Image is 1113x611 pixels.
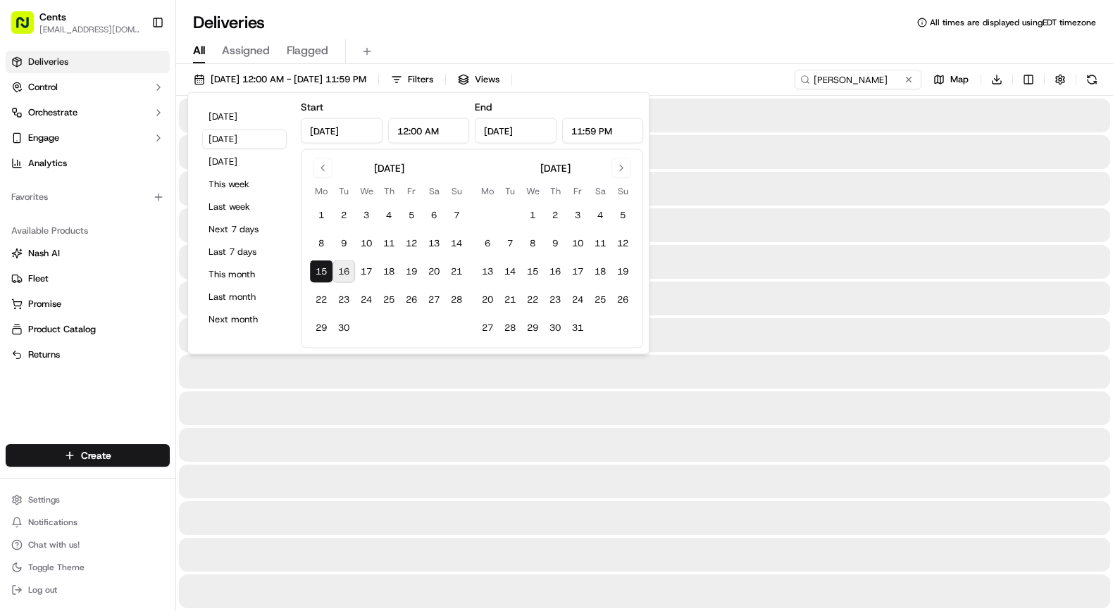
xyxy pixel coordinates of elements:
th: Monday [310,184,332,199]
button: 19 [611,260,634,283]
button: 4 [378,204,400,227]
button: 13 [423,232,445,255]
button: 21 [499,289,521,311]
span: Settings [28,494,60,505]
span: Assigned [222,42,270,59]
div: Start new chat [63,134,231,148]
button: 15 [310,260,332,283]
span: Knowledge Base [28,314,108,328]
button: 8 [310,232,332,255]
button: [DATE] [202,130,287,149]
p: Welcome 👋 [14,56,256,78]
button: Next month [202,310,287,329]
button: 22 [310,289,332,311]
button: 6 [423,204,445,227]
input: Type to search [795,70,921,89]
a: Promise [11,298,164,310]
a: Deliveries [6,51,170,73]
div: 📗 [14,315,25,327]
span: Product Catalog [28,323,96,336]
button: 18 [378,260,400,283]
button: Toggle Theme [6,558,170,577]
a: Returns [11,348,164,361]
span: All times are displayed using EDT timezone [930,17,1096,28]
label: Start [301,101,323,113]
button: Chat with us! [6,535,170,555]
button: Views [452,70,506,89]
button: 9 [332,232,355,255]
button: Log out [6,580,170,600]
button: Filters [385,70,440,89]
th: Sunday [611,184,634,199]
a: 💻API Documentation [113,308,232,334]
button: [DATE] 12:00 AM - [DATE] 11:59 PM [187,70,373,89]
button: 12 [611,232,634,255]
button: Map [927,70,975,89]
button: 1 [310,204,332,227]
button: See all [218,179,256,196]
a: Product Catalog [11,323,164,336]
span: [DATE] 12:00 AM - [DATE] 11:59 PM [211,73,366,86]
button: 22 [521,289,544,311]
button: 31 [566,317,589,339]
button: 18 [589,260,611,283]
button: 15 [521,260,544,283]
button: Settings [6,490,170,510]
button: 26 [400,289,423,311]
a: 📗Knowledge Base [8,308,113,334]
th: Wednesday [521,184,544,199]
span: Fleet [28,272,49,285]
button: Cents [39,10,66,24]
button: This week [202,175,287,194]
th: Saturday [589,184,611,199]
th: Monday [476,184,499,199]
img: Grace Nketiah [14,204,37,227]
button: Refresh [1082,70,1102,89]
img: Nash [14,13,42,42]
div: Past conversations [14,182,94,194]
button: 23 [544,289,566,311]
input: Got a question? Start typing here... [37,90,254,105]
button: Create [6,444,170,467]
th: Friday [566,184,589,199]
img: 1736555255976-a54dd68f-1ca7-489b-9aae-adbdc363a1c4 [28,218,39,229]
input: Time [388,118,470,144]
span: Control [28,81,58,94]
button: 14 [499,260,521,283]
button: Fleet [6,267,170,290]
button: Last 7 days [202,242,287,262]
button: 3 [566,204,589,227]
span: Chat with us! [28,539,80,550]
button: 12 [400,232,423,255]
button: 20 [476,289,499,311]
button: 27 [423,289,445,311]
button: 13 [476,260,499,283]
span: [EMAIL_ADDRESS][DOMAIN_NAME] [39,24,140,35]
img: Masood Aslam [14,242,37,265]
button: 29 [310,317,332,339]
button: 26 [611,289,634,311]
span: Flagged [287,42,328,59]
div: Favorites [6,186,170,208]
button: 2 [544,204,566,227]
button: 8 [521,232,544,255]
button: 3 [355,204,378,227]
button: Cents[EMAIL_ADDRESS][DOMAIN_NAME] [6,6,146,39]
span: [DATE] [125,256,154,267]
span: [PERSON_NAME] [44,218,114,229]
button: 25 [589,289,611,311]
button: Returns [6,344,170,366]
button: 17 [566,260,589,283]
span: Engage [28,132,59,144]
button: 17 [355,260,378,283]
span: Promise [28,298,61,310]
button: Control [6,76,170,99]
span: All [193,42,205,59]
label: End [475,101,492,113]
a: Fleet [11,272,164,285]
div: Available Products [6,220,170,242]
span: Returns [28,348,60,361]
button: 1 [521,204,544,227]
button: Next 7 days [202,220,287,239]
button: 20 [423,260,445,283]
